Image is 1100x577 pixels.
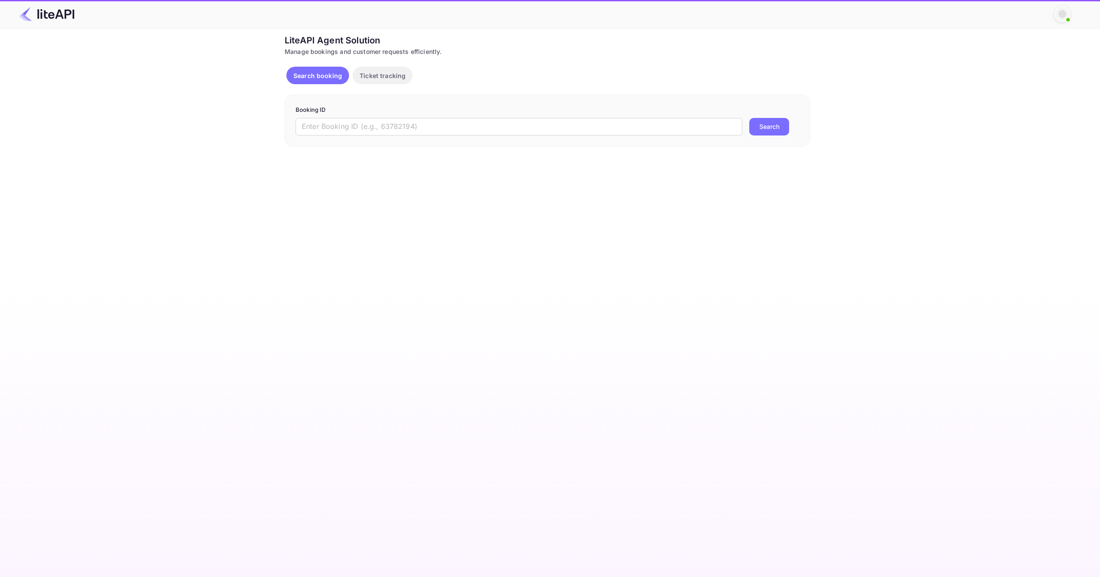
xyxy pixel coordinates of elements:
[285,47,810,56] div: Manage bookings and customer requests efficiently.
[293,71,342,80] p: Search booking
[749,118,789,135] button: Search
[19,7,74,21] img: LiteAPI Logo
[296,106,799,114] p: Booking ID
[285,34,810,47] div: LiteAPI Agent Solution
[296,118,742,135] input: Enter Booking ID (e.g., 63782194)
[360,71,405,80] p: Ticket tracking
